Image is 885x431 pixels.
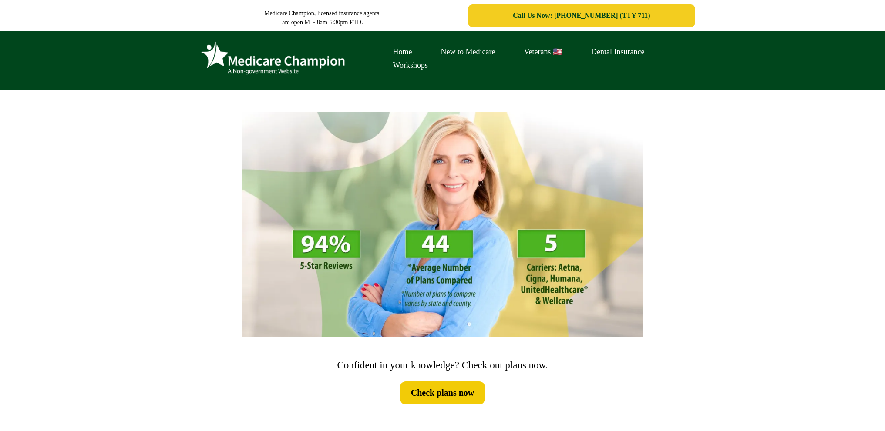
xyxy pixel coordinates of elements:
img: Brand Logo [197,38,349,79]
p: Medicare Champion, licensed insurance agents, [190,9,455,18]
a: Veterans 🇺🇸 [509,45,576,59]
a: Workshops [379,59,443,72]
span: Call Us Now: [PHONE_NUMBER] (TTY 711) [513,12,650,20]
a: New to Medicare [427,45,510,59]
span: Check plans now [411,388,474,398]
a: Check plans now [399,381,486,405]
a: Home [379,45,427,59]
a: Call Us Now: 1-833-823-1990 (TTY 711) [468,4,695,27]
a: Dental Insurance [577,45,659,59]
p: are open M-F 8am-5:30pm ETD. [190,18,455,27]
h2: Confident in your knowledge? Check out plans now. [238,359,647,372]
